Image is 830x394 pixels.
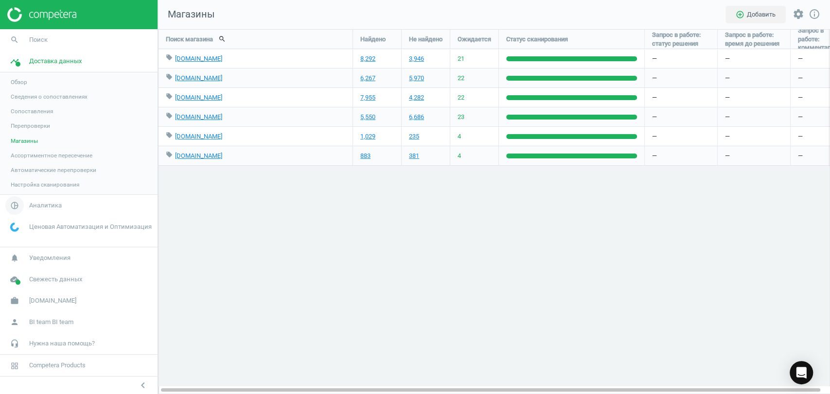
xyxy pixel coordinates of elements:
a: 6,686 [409,113,424,121]
a: 5,550 [360,113,375,121]
button: chevron_left [131,379,155,392]
a: 5,970 [409,74,424,83]
span: Доставка данных [29,57,82,66]
span: BI team BI team [29,318,73,326]
img: ajHJNr6hYgQAAAAASUVORK5CYII= [7,7,76,22]
span: 22 [458,74,464,83]
span: Магазины [11,137,38,145]
span: Найдено [360,35,386,44]
a: [DOMAIN_NAME] [175,94,222,101]
span: — [725,54,730,63]
i: local_offer [166,151,173,158]
span: Сопоставления [11,107,53,115]
div: — [645,146,717,165]
i: add_circle_outline [736,10,744,19]
span: Запрос в работе: время до решения [725,31,783,48]
i: settings [793,8,804,20]
span: — [725,113,730,121]
span: Автоматические перепроверки [11,166,96,174]
div: Поиск магазина [159,30,353,49]
div: — [645,49,717,68]
a: 8,292 [360,54,375,63]
span: Статус сканирования [506,35,568,44]
button: add_circle_outlineДобавить [725,6,786,23]
button: settings [788,4,809,25]
i: info_outline [809,8,820,20]
span: Ожидается [458,35,491,44]
i: local_offer [166,54,173,61]
span: Магазины [158,8,215,21]
span: 4 [458,152,461,160]
i: cloud_done [5,270,24,289]
span: Запрос в работе: статус решения [652,31,710,48]
i: search [5,31,24,49]
span: Сведения о сопоставлениях [11,93,88,101]
button: search [213,31,231,47]
span: — [725,132,730,141]
div: — [645,107,717,126]
i: headset_mic [5,334,24,353]
span: Перепроверки [11,122,50,130]
span: — [725,74,730,83]
i: timeline [5,52,24,70]
i: pie_chart_outlined [5,196,24,215]
span: Аналитика [29,201,62,210]
i: notifications [5,249,24,267]
div: — [645,69,717,87]
div: — [645,127,717,146]
a: 4,282 [409,93,424,102]
span: 4 [458,132,461,141]
a: 6,267 [360,74,375,83]
a: 7,955 [360,93,375,102]
span: Ассортиментное пересечение [11,152,92,159]
span: Не найдено [409,35,442,44]
i: local_offer [166,73,173,80]
span: Обзор [11,78,27,86]
a: 381 [409,152,419,160]
a: 883 [360,152,371,160]
i: chevron_left [137,379,149,391]
span: Нужна наша помощь? [29,339,95,348]
span: Настройка сканирования [11,181,79,188]
i: person [5,313,24,331]
span: Поиск [29,35,48,44]
span: Ценовая Автоматизация и Оптимизация [29,223,152,231]
a: 235 [409,132,419,141]
a: info_outline [809,8,820,21]
span: [DOMAIN_NAME] [29,296,76,305]
i: local_offer [166,93,173,100]
span: Свежесть данных [29,275,82,284]
i: local_offer [166,112,173,119]
div: — [645,88,717,107]
span: 21 [458,54,464,63]
a: 1,029 [360,132,375,141]
i: work [5,291,24,310]
i: local_offer [166,132,173,138]
a: [DOMAIN_NAME] [175,55,222,62]
a: [DOMAIN_NAME] [175,74,222,82]
img: wGWNvw8QSZomAAAAABJRU5ErkJggg== [10,223,19,232]
span: Competera Products [29,361,86,370]
a: [DOMAIN_NAME] [175,152,222,159]
span: Уведомления [29,254,71,262]
span: 23 [458,113,464,121]
span: — [725,93,730,102]
span: — [725,152,730,160]
span: 22 [458,93,464,102]
a: 3,946 [409,54,424,63]
div: Open Intercom Messenger [790,361,813,384]
a: [DOMAIN_NAME] [175,133,222,140]
a: [DOMAIN_NAME] [175,113,222,120]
